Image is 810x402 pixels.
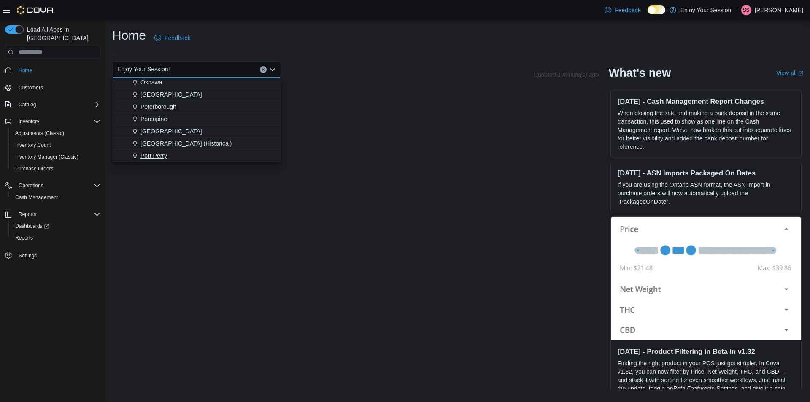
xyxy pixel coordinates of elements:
[615,6,640,14] span: Feedback
[648,5,665,14] input: Dark Mode
[755,5,803,15] p: [PERSON_NAME]
[12,152,100,162] span: Inventory Manager (Classic)
[15,223,49,229] span: Dashboards
[19,211,36,218] span: Reports
[15,116,100,127] span: Inventory
[12,192,61,202] a: Cash Management
[741,5,751,15] div: Sabrina Shaw
[17,6,54,14] img: Cova
[618,169,794,177] h3: [DATE] - ASN Imports Packaged On Dates
[15,82,100,93] span: Customers
[140,139,232,148] span: [GEOGRAPHIC_DATA] (Historical)
[8,220,104,232] a: Dashboards
[736,5,738,15] p: |
[269,66,276,73] button: Close list of options
[15,83,46,93] a: Customers
[8,163,104,175] button: Purchase Orders
[112,138,281,150] button: [GEOGRAPHIC_DATA] (Historical)
[15,181,47,191] button: Operations
[609,66,671,80] h2: What's new
[8,139,104,151] button: Inventory Count
[140,127,202,135] span: [GEOGRAPHIC_DATA]
[798,71,803,76] svg: External link
[15,251,40,261] a: Settings
[673,385,710,392] em: Beta Features
[12,164,100,174] span: Purchase Orders
[112,76,281,89] button: Oshawa
[618,359,794,401] p: Finding the right product in your POS just got simpler. In Cova v1.32, you can now filter by Pric...
[151,30,194,46] a: Feedback
[776,70,803,76] a: View allExternal link
[12,192,100,202] span: Cash Management
[2,64,104,76] button: Home
[15,235,33,241] span: Reports
[12,221,52,231] a: Dashboards
[5,61,100,283] nav: Complex example
[15,165,54,172] span: Purchase Orders
[534,71,599,78] p: Updated 1 minute(s) ago
[140,78,162,86] span: Oshawa
[112,125,281,138] button: [GEOGRAPHIC_DATA]
[2,208,104,220] button: Reports
[117,64,170,74] span: Enjoy Your Session!
[12,221,100,231] span: Dashboards
[12,140,54,150] a: Inventory Count
[2,99,104,111] button: Catalog
[112,89,281,101] button: [GEOGRAPHIC_DATA]
[2,180,104,192] button: Operations
[112,162,281,174] button: Red Hill
[2,81,104,94] button: Customers
[15,209,100,219] span: Reports
[140,151,167,160] span: Port Perry
[8,232,104,244] button: Reports
[618,347,794,356] h3: [DATE] - Product Filtering in Beta in v1.32
[601,2,644,19] a: Feedback
[15,100,39,110] button: Catalog
[24,25,100,42] span: Load All Apps in [GEOGRAPHIC_DATA]
[19,252,37,259] span: Settings
[12,128,100,138] span: Adjustments (Classic)
[140,115,167,123] span: Porcupine
[15,142,51,148] span: Inventory Count
[15,65,35,76] a: Home
[12,164,57,174] a: Purchase Orders
[19,118,39,125] span: Inventory
[15,65,100,76] span: Home
[15,194,58,201] span: Cash Management
[19,101,36,108] span: Catalog
[12,140,100,150] span: Inventory Count
[15,130,64,137] span: Adjustments (Classic)
[8,151,104,163] button: Inventory Manager (Classic)
[260,66,267,73] button: Clear input
[15,154,78,160] span: Inventory Manager (Classic)
[8,192,104,203] button: Cash Management
[19,182,43,189] span: Operations
[12,128,67,138] a: Adjustments (Classic)
[8,127,104,139] button: Adjustments (Classic)
[2,116,104,127] button: Inventory
[743,5,750,15] span: SS
[15,209,40,219] button: Reports
[2,249,104,261] button: Settings
[12,233,100,243] span: Reports
[112,101,281,113] button: Peterborough
[140,90,202,99] span: [GEOGRAPHIC_DATA]
[15,250,100,260] span: Settings
[618,181,794,206] p: If you are using the Ontario ASN format, the ASN Import in purchase orders will now automatically...
[680,5,733,15] p: Enjoy Your Session!
[15,100,100,110] span: Catalog
[12,152,82,162] a: Inventory Manager (Classic)
[140,103,176,111] span: Peterborough
[19,67,32,74] span: Home
[12,233,36,243] a: Reports
[618,97,794,105] h3: [DATE] - Cash Management Report Changes
[19,84,43,91] span: Customers
[15,116,43,127] button: Inventory
[112,113,281,125] button: Porcupine
[618,109,794,151] p: When closing the safe and making a bank deposit in the same transaction, this used to show as one...
[112,150,281,162] button: Port Perry
[15,181,100,191] span: Operations
[112,27,146,44] h1: Home
[165,34,190,42] span: Feedback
